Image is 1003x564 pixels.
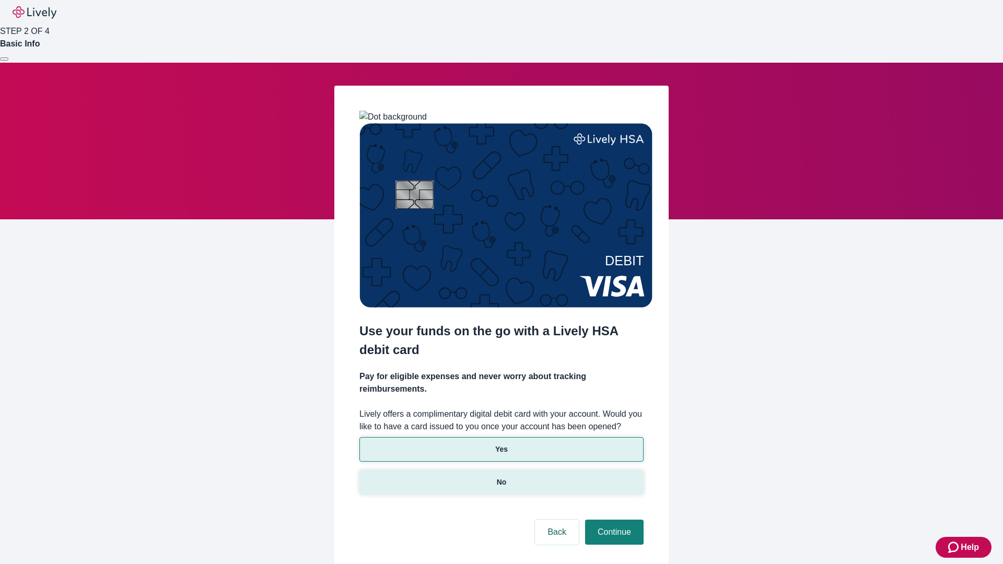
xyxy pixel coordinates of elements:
[948,541,961,554] svg: Zendesk support icon
[359,370,644,395] h4: Pay for eligible expenses and never worry about tracking reimbursements.
[13,6,56,19] img: Lively
[936,537,992,558] button: Zendesk support iconHelp
[961,541,979,554] span: Help
[359,408,644,433] label: Lively offers a complimentary digital debit card with your account. Would you like to have a card...
[359,437,644,462] button: Yes
[359,322,644,359] h2: Use your funds on the go with a Lively HSA debit card
[535,520,579,545] button: Back
[359,123,652,308] img: Debit card
[585,520,644,545] button: Continue
[359,470,644,495] button: No
[359,111,427,123] img: Dot background
[497,477,507,488] p: No
[495,444,508,455] p: Yes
